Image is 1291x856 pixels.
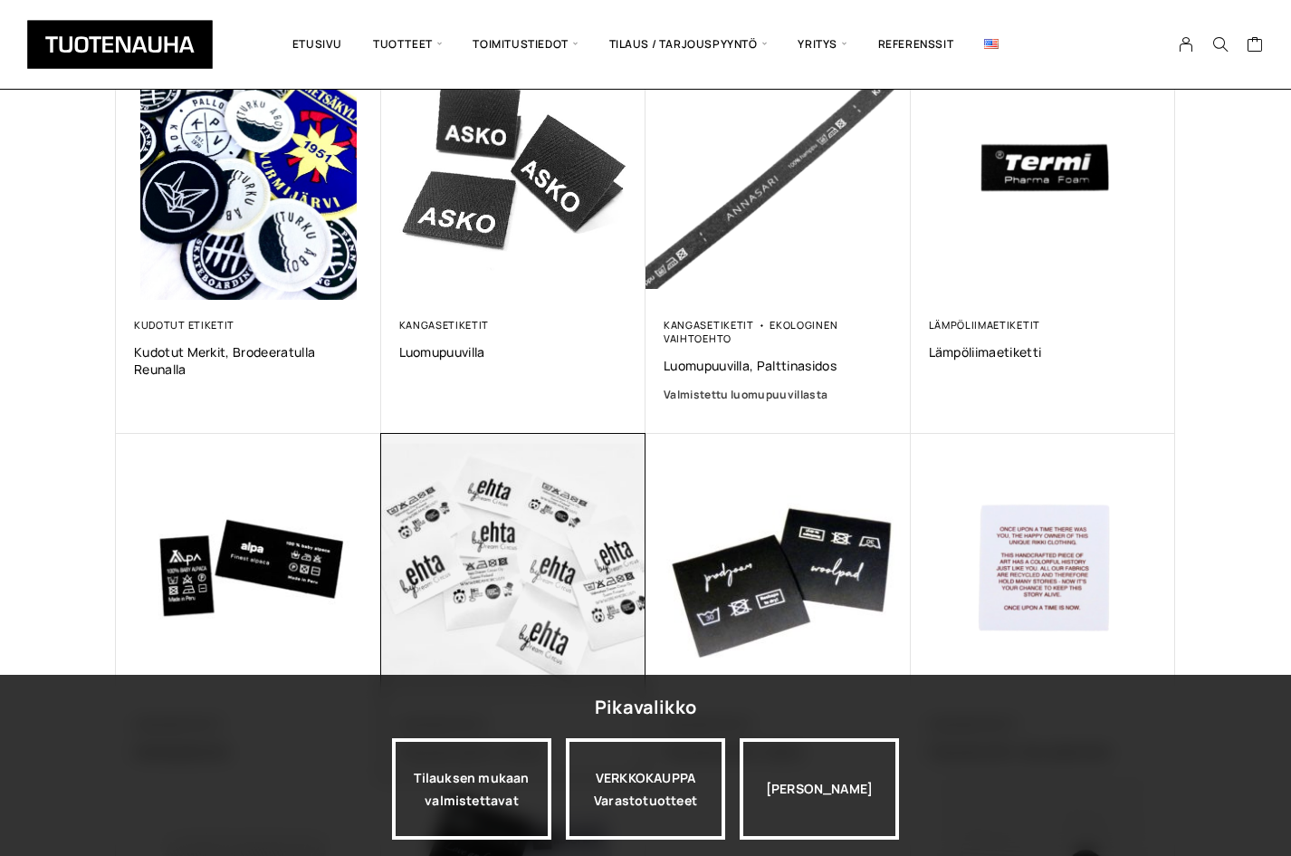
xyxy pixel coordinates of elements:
div: [PERSON_NAME] [740,738,899,840]
span: Tuotteet [358,14,457,75]
a: My Account [1169,36,1204,53]
button: Search [1203,36,1238,53]
span: Toimitustiedot [457,14,593,75]
a: Kangasetiketit [664,318,754,332]
div: VERKKOKAUPPA Varastotuotteet [566,738,725,840]
span: Valmistettu luomupuuvillasta [664,387,827,402]
a: Referenssit [863,14,970,75]
span: Yritys [782,14,862,75]
a: Tilauksen mukaan valmistettavat [392,738,551,840]
a: Kangasetiketit [399,318,490,332]
a: Luomupuuvilla, palttinasidos [664,357,893,374]
a: VERKKOKAUPPAVarastotuotteet [566,738,725,840]
img: Tuotenauha Oy [27,20,213,69]
a: Kudotut merkit, brodeeratulla reunalla [134,343,363,378]
a: Valmistettu luomupuuvillasta [664,386,893,404]
div: Pikavalikko [595,691,696,724]
a: Kudotut etiketit [134,318,234,332]
a: Ekologinen vaihtoehto [664,318,837,345]
a: Cart [1247,35,1264,57]
a: Lämpöliimaetiketit [929,318,1040,332]
img: English [984,39,999,49]
a: Etusivu [277,14,358,75]
span: Tilaus / Tarjouspyyntö [594,14,783,75]
a: Luomupuuvilla [399,343,628,361]
a: Lämpöliimaetiketti [929,343,1158,361]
